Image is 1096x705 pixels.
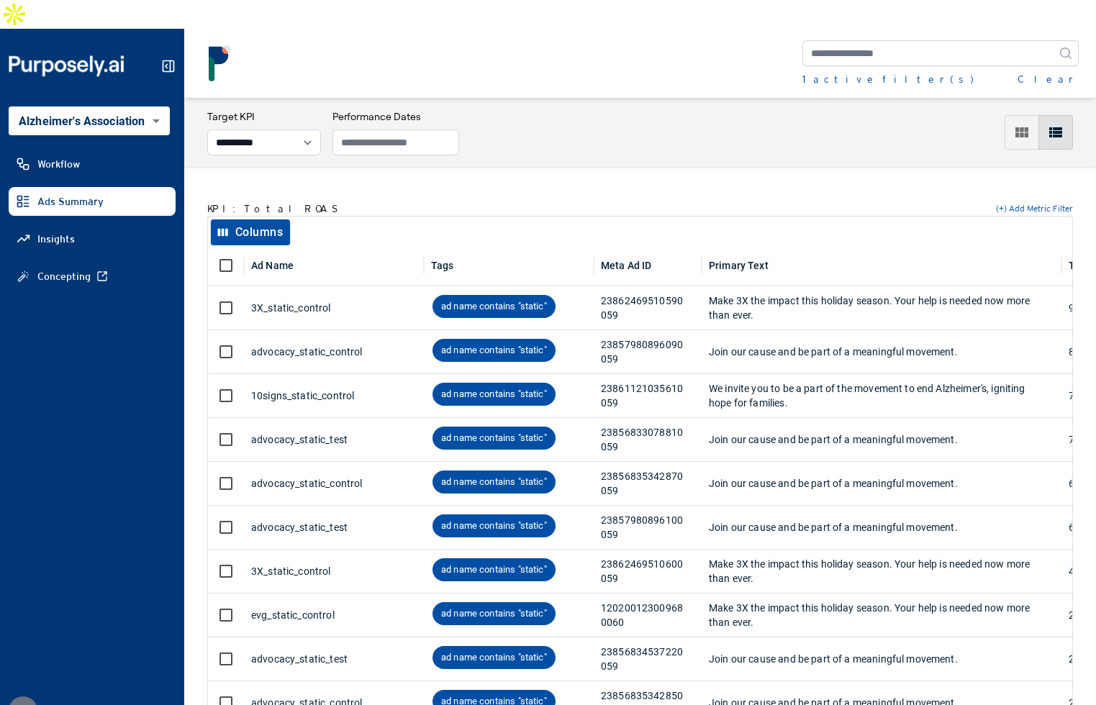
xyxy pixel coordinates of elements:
[9,150,176,178] a: Workflow
[251,593,417,637] div: evg_static_control
[251,286,417,329] div: 3X_static_control
[251,637,417,681] div: advocacy_static_test
[601,418,694,461] div: 23856833078810059
[251,418,417,461] div: advocacy_static_test
[601,462,694,505] div: 23856835342870059
[432,300,556,314] span: ad name contains "static"
[601,550,694,593] div: 23862469510600059
[1018,72,1079,86] button: Clear
[9,224,176,253] a: Insights
[709,506,1054,549] div: Join our cause and be part of a meaningful movement.
[251,260,294,271] div: Ad Name
[207,109,321,124] h3: Target KPI
[9,106,170,135] div: Alzheimer's Association
[601,593,694,637] div: 120200123009680060
[432,651,556,665] span: ad name contains "static"
[709,462,1054,505] div: Join our cause and be part of a meaningful movement.
[601,374,694,417] div: 23861121035610059
[251,462,417,505] div: advocacy_static_control
[9,262,176,291] a: Concepting
[251,330,417,373] div: advocacy_static_control
[802,72,974,86] div: 1 active filter(s)
[9,187,176,216] a: Ads Summary
[431,260,454,271] div: Tags
[802,72,974,86] button: 1active filter(s)
[996,203,1073,214] button: (+) Add Metric Filter
[432,607,556,621] span: ad name contains "static"
[37,157,80,171] span: Workflow
[601,506,694,549] div: 23857980896100059
[432,563,556,577] span: ad name contains "static"
[251,506,417,549] div: advocacy_static_test
[201,45,237,81] img: logo
[601,260,652,271] div: Meta Ad ID
[709,286,1054,329] div: Make​ 3X​ the​ impact this holiday season. Your help is needed now more than ever.
[709,374,1054,417] div: We invite you to be a part of the movement to end Alzheimer's, igniting hope for families.
[37,269,91,283] span: Concepting
[332,109,459,124] h3: Performance Dates
[432,388,556,401] span: ad name contains "static"
[37,232,75,246] span: Insights
[601,637,694,681] div: 23856834537220059
[709,593,1054,637] div: Make​ 3X​ the​ impact this holiday season. Your help is needed now more than ever.
[211,219,290,245] button: Select columns
[251,374,417,417] div: 10signs_static_control
[709,418,1054,461] div: Join our cause and be part of a meaningful movement.
[709,550,1054,593] div: Make​ 3X​ the​ impact this holiday season. Your help is needed now more than ever.
[709,260,769,271] div: Primary Text
[601,286,694,329] div: 23862469510590059
[709,637,1054,681] div: Join our cause and be part of a meaningful movement.
[432,519,556,533] span: ad name contains "static"
[432,476,556,489] span: ad name contains "static"
[37,194,104,209] span: Ads Summary
[251,550,417,593] div: 3X_static_control
[709,330,1054,373] div: Join our cause and be part of a meaningful movement.
[432,344,556,358] span: ad name contains "static"
[207,201,343,216] p: KPI: Total ROAS
[432,432,556,445] span: ad name contains "static"
[601,330,694,373] div: 23857980896090059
